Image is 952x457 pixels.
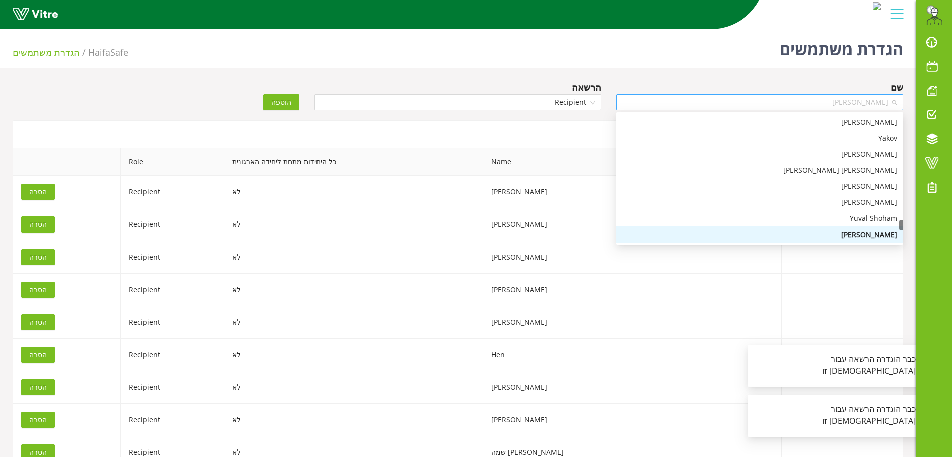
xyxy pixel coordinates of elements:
td: לא [224,371,483,404]
button: הסרה [21,412,55,428]
td: [PERSON_NAME] [483,274,782,306]
div: Yakov [622,133,897,144]
td: [PERSON_NAME] [483,404,782,436]
div: [PERSON_NAME] [622,149,897,160]
button: הסרה [21,184,55,200]
span: הסרה [29,252,47,263]
div: רונן כהן [616,162,903,178]
span: Name [483,148,781,175]
img: da32df7d-b9e3-429d-8c5c-2e32c797c474.png [924,5,944,25]
div: [PERSON_NAME] [622,229,897,240]
div: משתמשי טפסים [13,120,903,148]
div: [PERSON_NAME] [622,181,897,192]
button: הסרה [21,379,55,395]
span: Recipient [129,285,160,294]
button: הסרה [21,347,55,363]
div: [PERSON_NAME] [PERSON_NAME] [622,165,897,176]
td: לא [224,306,483,339]
span: הסרה [29,219,47,230]
h1: הגדרת משתמשים [780,25,903,68]
button: הוספה [263,94,299,110]
span: הסרה [29,414,47,425]
span: Recipient [129,382,160,392]
span: הוספה [271,97,291,108]
div: Yuval Shoham [622,213,897,224]
span: Recipient [321,95,595,110]
button: הסרה [21,314,55,330]
span: Recipient [129,415,160,424]
td: לא [224,241,483,274]
span: הסרה [29,284,47,295]
span: הסרה [29,317,47,328]
div: ראובן משולם [616,146,903,162]
button: הסרה [21,216,55,233]
td: [PERSON_NAME] [483,208,782,241]
td: לא [224,339,483,371]
td: [PERSON_NAME] [483,176,782,208]
div: שי דן [616,194,903,210]
span: 151 [88,46,128,58]
td: לא [224,208,483,241]
div: Yakov [616,130,903,146]
img: c0dca6a0-d8b6-4077-9502-601a54a2ea4a.jpg [873,2,881,10]
div: כבר הוגדרה הרשאה עבור [DEMOGRAPHIC_DATA] זו [784,353,928,377]
div: Alexander [616,226,903,243]
div: [PERSON_NAME] [622,197,897,208]
th: Role [121,148,224,176]
span: Recipient [129,187,160,196]
button: הסרה [21,249,55,265]
button: הסרה [21,282,55,298]
td: [PERSON_NAME] [483,371,782,404]
div: אבי שושני [616,178,903,194]
span: Recipient [129,447,160,457]
td: Hen [483,339,782,371]
td: לא [224,404,483,436]
span: הסרה [29,186,47,197]
span: Alexander [622,95,897,110]
div: שם [891,80,903,94]
div: כבר הוגדרה הרשאה עבור [DEMOGRAPHIC_DATA] זו [784,403,928,427]
td: [PERSON_NAME] [483,306,782,339]
span: Recipient [129,350,160,359]
div: [PERSON_NAME] [622,117,897,128]
div: עומר כהן [616,114,903,130]
span: Recipient [129,252,160,262]
span: Recipient [129,219,160,229]
td: לא [224,176,483,208]
td: [PERSON_NAME] [483,241,782,274]
span: Recipient [129,317,160,327]
li: הגדרת משתמשים [13,45,88,59]
span: הסרה [29,349,47,360]
div: Yuval Shoham [616,210,903,226]
span: הסרה [29,382,47,393]
th: כל היחידות מתחת ליחידה הארגונית [224,148,483,176]
td: לא [224,274,483,306]
div: הרשאה [572,80,601,94]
